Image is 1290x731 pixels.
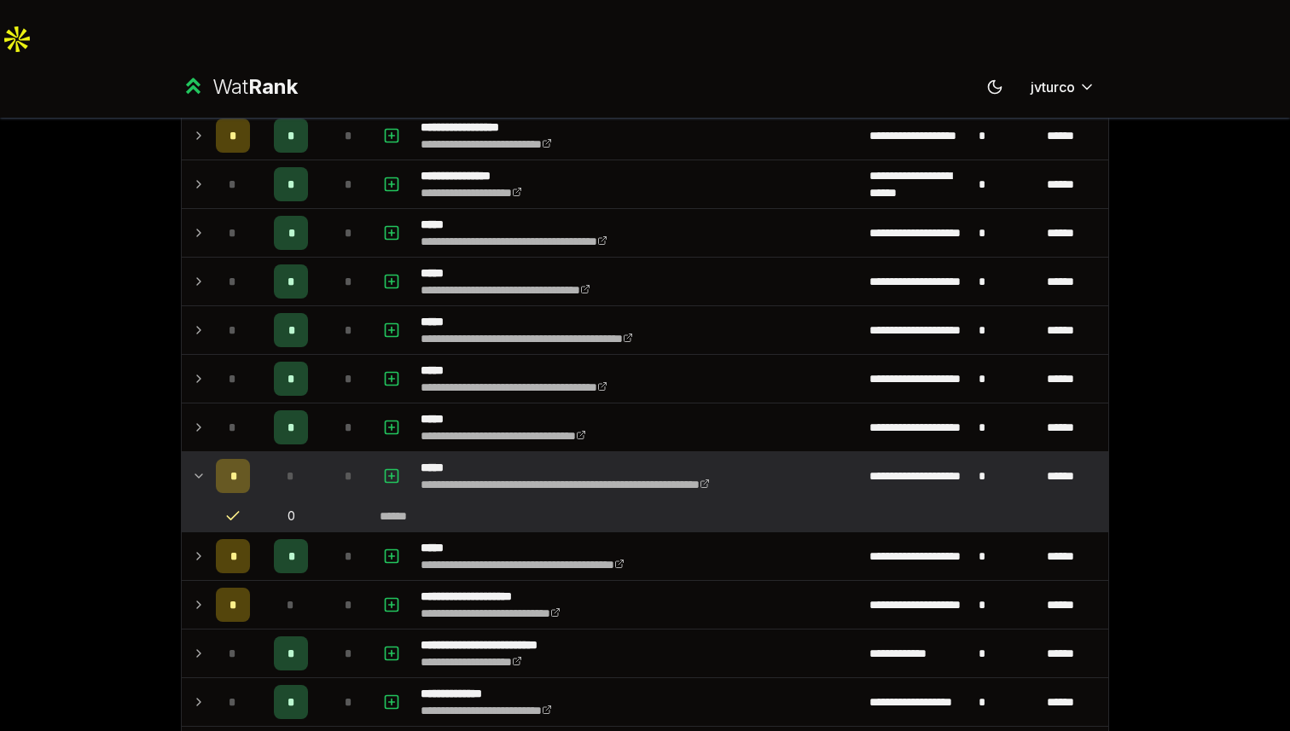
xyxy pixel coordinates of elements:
button: jvturco [1017,72,1109,102]
div: Wat [212,73,298,101]
span: Rank [248,74,298,99]
td: 0 [257,501,325,531]
a: WatRank [181,73,298,101]
span: jvturco [1031,77,1075,97]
